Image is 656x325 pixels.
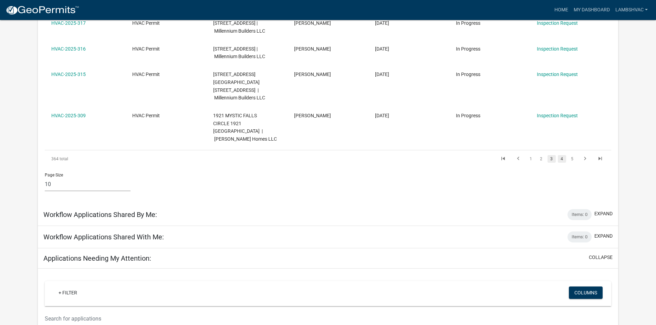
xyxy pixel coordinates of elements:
[537,72,578,77] a: Inspection Request
[43,210,157,219] h5: Workflow Applications Shared By Me:
[512,155,525,163] a: go to previous page
[456,46,480,52] span: In Progress
[213,113,277,142] span: 1921 MYSTIC FALLS CIRCLE 1921 Mystic Falls Circle | Klein Homes LLC
[213,72,265,100] span: 2090 ASTER DRIVE 2090 Aster Drive, LOT 311 | Millennium Builders LLC
[375,20,389,26] span: 06/04/2025
[375,113,389,118] span: 06/03/2025
[613,3,650,17] a: Lambshvac
[589,254,613,261] button: collapse
[569,286,603,299] button: Columns
[537,20,578,26] a: Inspection Request
[456,72,480,77] span: In Progress
[594,155,607,163] a: go to last page
[537,113,578,118] a: Inspection Request
[375,46,389,52] span: 06/04/2025
[497,155,510,163] a: go to first page
[552,3,571,17] a: Home
[51,46,86,52] a: HVAC-2025-316
[568,231,592,242] div: Items: 0
[526,153,536,165] li: page 1
[375,72,389,77] span: 06/04/2025
[132,72,160,77] span: HVAC Permit
[571,3,613,17] a: My Dashboard
[294,72,331,77] span: Sara Lamb
[558,155,566,163] a: 4
[132,113,160,118] span: HVAC Permit
[294,20,331,26] span: Sara Lamb
[456,20,480,26] span: In Progress
[213,20,265,34] span: 2089 ASTER DRIVE 2089 Aster Drive ,lot 303 | Millennium Builders LLC
[213,46,265,59] span: 2088 ASTER DRIVE 2088 Aster Drive, LOT 312 | Millennium Builders LLC
[537,46,578,52] a: Inspection Request
[294,113,331,118] span: Sara Lamb
[132,20,160,26] span: HVAC Permit
[546,153,557,165] li: page 3
[53,286,83,299] a: + Filter
[456,113,480,118] span: In Progress
[45,150,157,167] div: 364 total
[548,155,556,163] a: 3
[579,155,592,163] a: go to next page
[43,254,151,262] h5: Applications Needing My Attention:
[536,153,546,165] li: page 2
[527,155,535,163] a: 1
[51,113,86,118] a: HVAC-2025-309
[568,209,592,220] div: Items: 0
[294,46,331,52] span: Sara Lamb
[43,233,164,241] h5: Workflow Applications Shared With Me:
[51,72,86,77] a: HVAC-2025-315
[567,153,577,165] li: page 5
[51,20,86,26] a: HVAC-2025-317
[568,155,576,163] a: 5
[132,46,160,52] span: HVAC Permit
[537,155,545,163] a: 2
[557,153,567,165] li: page 4
[594,232,613,240] button: expand
[594,210,613,217] button: expand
